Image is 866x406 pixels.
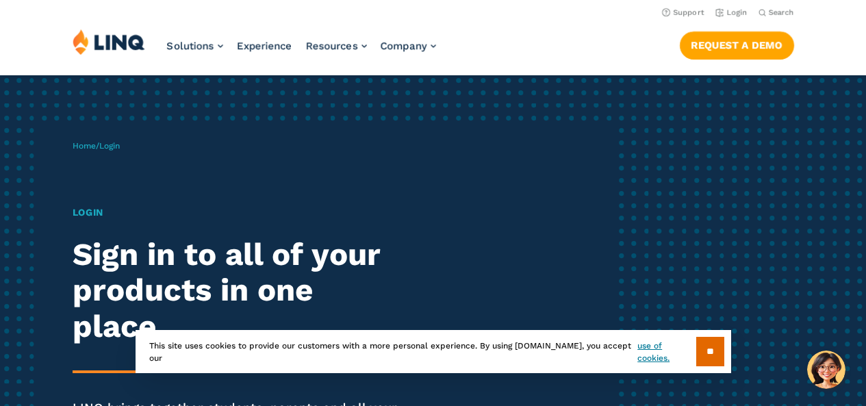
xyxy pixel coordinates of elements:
[381,40,436,52] a: Company
[73,205,406,220] h1: Login
[715,8,748,17] a: Login
[167,40,214,52] span: Solutions
[73,29,145,55] img: LINQ | K‑12 Software
[637,340,696,364] a: use of cookies.
[680,31,794,59] a: Request a Demo
[381,40,427,52] span: Company
[136,330,731,373] div: This site uses cookies to provide our customers with a more personal experience. By using [DOMAIN...
[99,141,120,151] span: Login
[73,237,406,345] h2: Sign in to all of your products in one place.
[807,351,845,389] button: Hello, have a question? Let’s chat.
[306,40,367,52] a: Resources
[237,40,292,52] a: Experience
[769,8,794,17] span: Search
[680,29,794,59] nav: Button Navigation
[167,29,436,74] nav: Primary Navigation
[759,8,794,18] button: Open Search Bar
[167,40,223,52] a: Solutions
[306,40,358,52] span: Resources
[73,141,120,151] span: /
[73,141,96,151] a: Home
[662,8,704,17] a: Support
